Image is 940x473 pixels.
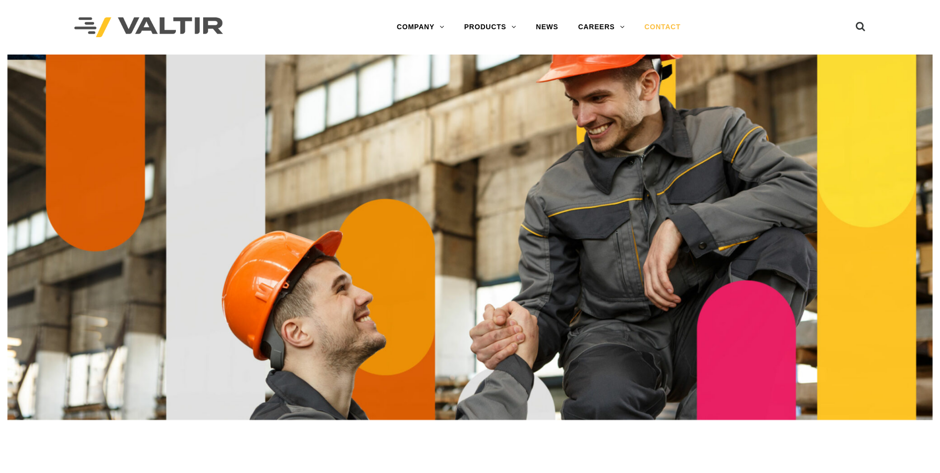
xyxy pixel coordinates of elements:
[387,17,454,37] a: COMPANY
[454,17,526,37] a: PRODUCTS
[7,55,933,420] img: Contact_1
[568,17,635,37] a: CAREERS
[635,17,691,37] a: CONTACT
[74,17,223,38] img: Valtir
[526,17,568,37] a: NEWS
